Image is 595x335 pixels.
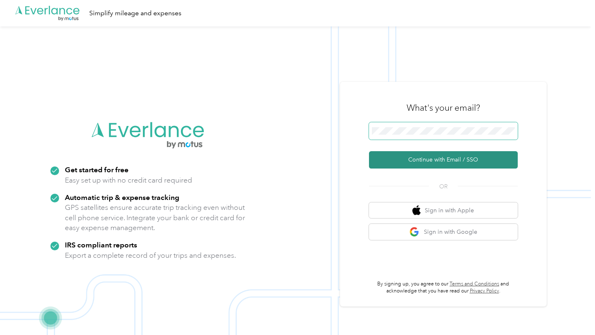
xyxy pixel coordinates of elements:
[369,280,518,295] p: By signing up, you agree to our and acknowledge that you have read our .
[407,102,480,114] h3: What's your email?
[89,8,181,19] div: Simplify mileage and expenses
[429,182,458,191] span: OR
[470,288,499,294] a: Privacy Policy
[65,165,129,174] strong: Get started for free
[65,193,179,202] strong: Automatic trip & expense tracking
[450,281,499,287] a: Terms and Conditions
[65,202,245,233] p: GPS satellites ensure accurate trip tracking even without cell phone service. Integrate your bank...
[412,205,421,216] img: apple logo
[369,224,518,240] button: google logoSign in with Google
[369,202,518,219] button: apple logoSign in with Apple
[65,240,137,249] strong: IRS compliant reports
[369,151,518,169] button: Continue with Email / SSO
[65,250,236,261] p: Export a complete record of your trips and expenses.
[65,175,192,185] p: Easy set up with no credit card required
[409,227,420,237] img: google logo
